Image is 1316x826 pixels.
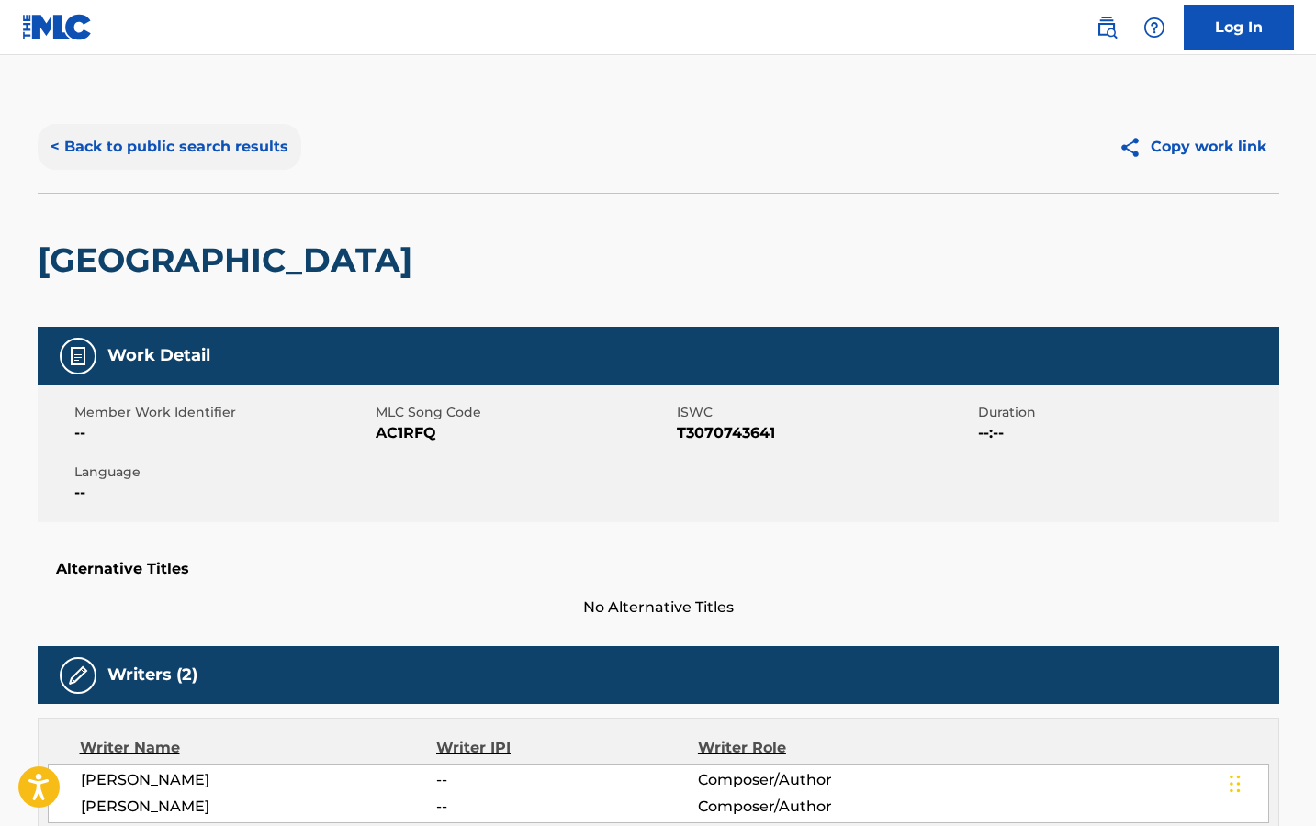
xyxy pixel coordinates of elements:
span: Composer/Author [698,769,936,791]
span: Composer/Author [698,796,936,818]
span: --:-- [978,422,1275,444]
span: [PERSON_NAME] [81,769,437,791]
div: Writer Name [80,737,437,759]
img: Copy work link [1119,136,1151,159]
div: Writer Role [698,737,936,759]
span: [PERSON_NAME] [81,796,437,818]
span: ISWC [677,403,973,422]
span: Language [74,463,371,482]
h5: Writers (2) [107,664,197,686]
span: Member Work Identifier [74,403,371,422]
img: Writers [67,664,89,686]
a: Log In [1184,5,1294,50]
img: Work Detail [67,345,89,367]
div: Help [1136,9,1173,46]
div: Writer IPI [436,737,698,759]
span: -- [74,422,371,444]
img: search [1096,17,1118,39]
button: Copy work link [1106,124,1279,170]
img: MLC Logo [22,14,93,40]
h5: Work Detail [107,345,210,366]
span: -- [74,482,371,504]
h5: Alternative Titles [56,560,1261,578]
img: help [1143,17,1165,39]
div: Drag [1230,756,1241,811]
h2: [GEOGRAPHIC_DATA] [38,240,422,281]
span: -- [436,796,697,818]
a: Public Search [1088,9,1125,46]
span: T3070743641 [677,422,973,444]
span: AC1RFQ [376,422,672,444]
button: < Back to public search results [38,124,301,170]
iframe: Chat Widget [1224,738,1316,826]
span: MLC Song Code [376,403,672,422]
span: -- [436,769,697,791]
span: Duration [978,403,1275,422]
span: No Alternative Titles [38,597,1279,619]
